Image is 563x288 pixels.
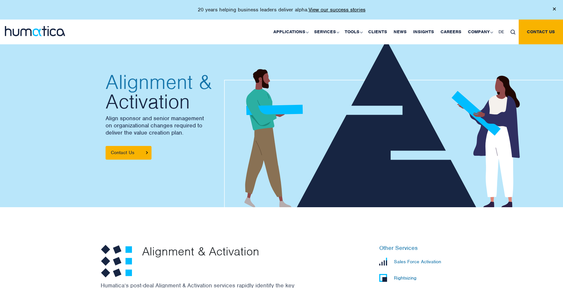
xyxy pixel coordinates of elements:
[365,20,390,44] a: Clients
[106,72,275,92] span: Alignment &
[495,20,507,44] a: DE
[270,20,311,44] a: Applications
[311,20,341,44] a: Services
[465,20,495,44] a: Company
[498,29,504,35] span: DE
[106,72,275,111] h2: Activation
[394,275,416,281] p: Rightsizing
[142,245,339,258] p: Alignment & Activation
[394,259,441,265] p: Sales Force Activation
[101,245,132,278] img: Alignment & Activation
[437,20,465,44] a: Careers
[106,146,152,160] a: Contact Us
[309,7,366,13] a: View our success stories
[341,20,365,44] a: Tools
[410,20,437,44] a: Insights
[511,30,515,35] img: search_icon
[379,258,387,266] img: Sales Force Activation
[146,151,148,154] img: arrowicon
[390,20,410,44] a: News
[198,7,366,13] p: 20 years helping business leaders deliver alpha.
[519,20,563,44] a: Contact us
[106,115,275,136] p: Align sponsor and senior management on organizational changes required to deliver the value creat...
[379,245,462,252] h6: Other Services
[379,274,387,282] img: Rightsizing
[5,26,65,36] img: logo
